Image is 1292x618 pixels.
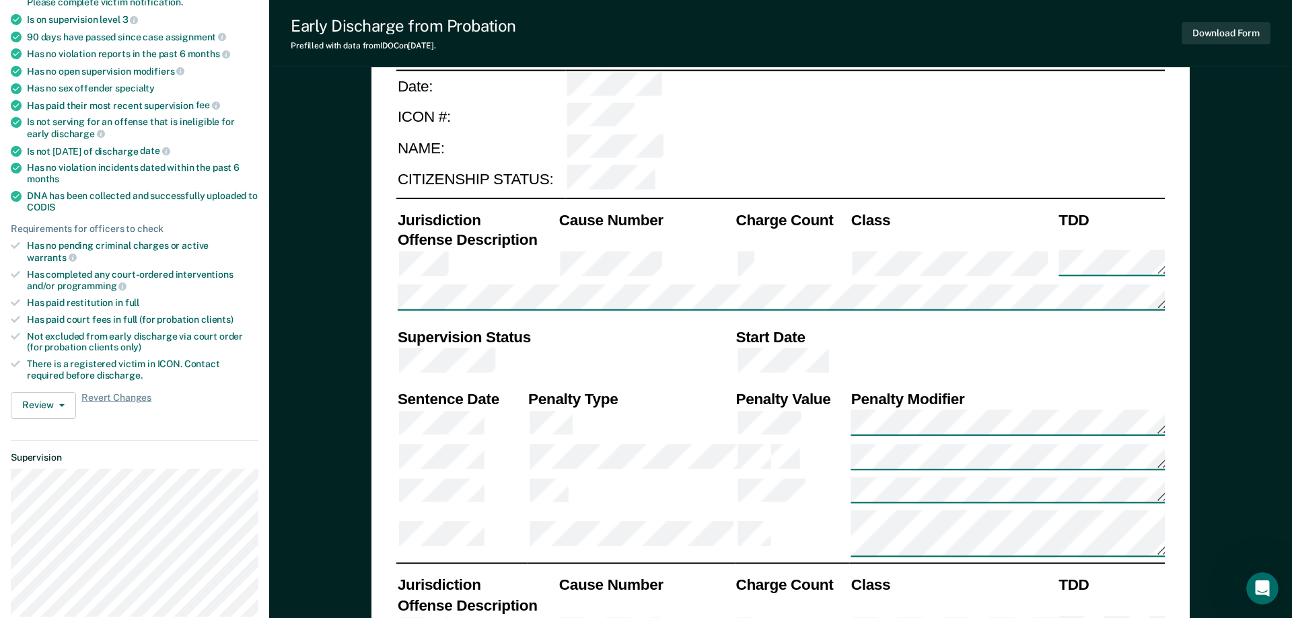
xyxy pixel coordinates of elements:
[27,31,258,43] div: 90 days have passed since case
[11,452,258,463] dt: Supervision
[27,141,242,164] p: How can we help?
[1057,576,1165,595] th: TDD
[734,389,849,409] th: Penalty Value
[27,48,258,60] div: Has no violation reports in the past 6
[27,162,258,185] div: Has no violation incidents dated within the past 6
[27,13,258,26] div: Is on supervision level
[27,65,258,77] div: Has no open supervision
[115,83,155,93] span: specialty
[122,14,139,25] span: 3
[27,95,242,141] p: Hi [PERSON_NAME] 👋
[135,420,269,473] button: Messages
[231,22,256,46] div: Close
[1182,22,1270,44] button: Download Form
[1057,210,1165,229] th: TDD
[396,163,565,194] td: CITIZENSHIP STATUS:
[52,453,82,463] span: Home
[27,202,55,213] span: CODIS
[132,22,159,48] img: Profile image for Naomi
[27,24,101,46] img: logo
[396,132,565,163] td: NAME:
[396,70,565,102] td: Date:
[527,389,734,409] th: Penalty Type
[57,280,127,291] span: programming
[27,116,258,139] div: Is not serving for an offense that is ineligible for early
[396,102,565,132] td: ICON #:
[183,22,210,48] img: Profile image for Kim
[27,331,258,354] div: Not excluded from early discharge via court order (for probation clients
[120,342,141,352] span: only)
[27,358,258,381] div: There is a registered victim in ICON. Contact required before
[396,327,735,347] th: Supervision Status
[27,314,258,325] div: Has paid court fees in full (for probation
[27,145,258,157] div: Is not [DATE] of discharge
[734,576,849,595] th: Charge Count
[201,314,234,325] span: clients)
[11,223,258,235] div: Requirements for officers to check
[291,41,516,50] div: Prefilled with data from IDOC on [DATE] .
[850,389,1165,409] th: Penalty Modifier
[11,392,76,419] button: Review
[27,252,77,263] span: warrants
[196,100,220,110] span: fee
[27,297,258,309] div: Has paid restitution in
[291,16,516,36] div: Early Discharge from Probation
[396,229,558,249] th: Offense Description
[396,576,558,595] th: Jurisdiction
[27,269,258,292] div: Has completed any court-ordered interventions and/or
[81,392,151,419] span: Revert Changes
[27,240,258,263] div: Has no pending criminal charges or active
[51,128,105,139] span: discharge
[28,192,225,206] div: Send us a message
[97,370,143,381] span: discharge.
[27,173,59,184] span: months
[27,100,258,112] div: Has paid their most recent supervision
[125,297,139,308] span: full
[558,576,735,595] th: Cause Number
[396,210,558,229] th: Jurisdiction
[1246,572,1279,605] iframe: Intercom live chat
[188,48,230,59] span: months
[157,22,184,48] img: Profile image for Rajan
[734,210,849,229] th: Charge Count
[13,181,256,218] div: Send us a message
[396,389,527,409] th: Sentence Date
[850,210,1057,229] th: Class
[850,576,1057,595] th: Class
[27,190,258,213] div: DNA has been collected and successfully uploaded to
[166,32,226,42] span: assignment
[133,66,185,77] span: modifiers
[179,453,225,463] span: Messages
[734,327,1165,347] th: Start Date
[140,145,170,156] span: date
[558,210,735,229] th: Cause Number
[27,83,258,94] div: Has no sex offender
[396,595,558,615] th: Offense Description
